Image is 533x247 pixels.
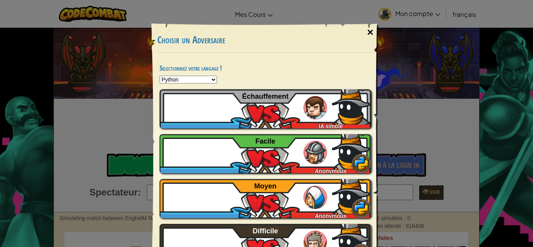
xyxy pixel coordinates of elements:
[304,96,327,119] img: humans_ladder_tutorial.png
[254,182,277,190] span: Moyen
[160,179,371,218] a: Anonymous
[332,85,371,124] img: j8Fc0iZMaxiIQAAAABJRU5ErkJggg==
[304,186,327,209] img: humans_ladder_medium.png
[160,134,371,173] a: Anonymous
[256,137,275,145] span: Facile
[315,168,346,174] span: Anonymous
[242,92,289,100] span: Échauffement
[304,141,327,164] img: humans_ladder_easy.png
[332,175,371,214] img: j8Fc0iZMaxiIQAAAABJRU5ErkJggg==
[318,123,343,129] span: IA simple
[253,227,278,235] span: Difficile
[160,64,371,72] h4: Selectionnez votre langage !
[315,213,346,219] span: Anonymous
[361,21,379,44] div: ×
[157,35,373,45] h3: Choisir un Adversaire
[332,130,371,169] img: j8Fc0iZMaxiIQAAAABJRU5ErkJggg==
[160,89,371,128] a: IA simple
